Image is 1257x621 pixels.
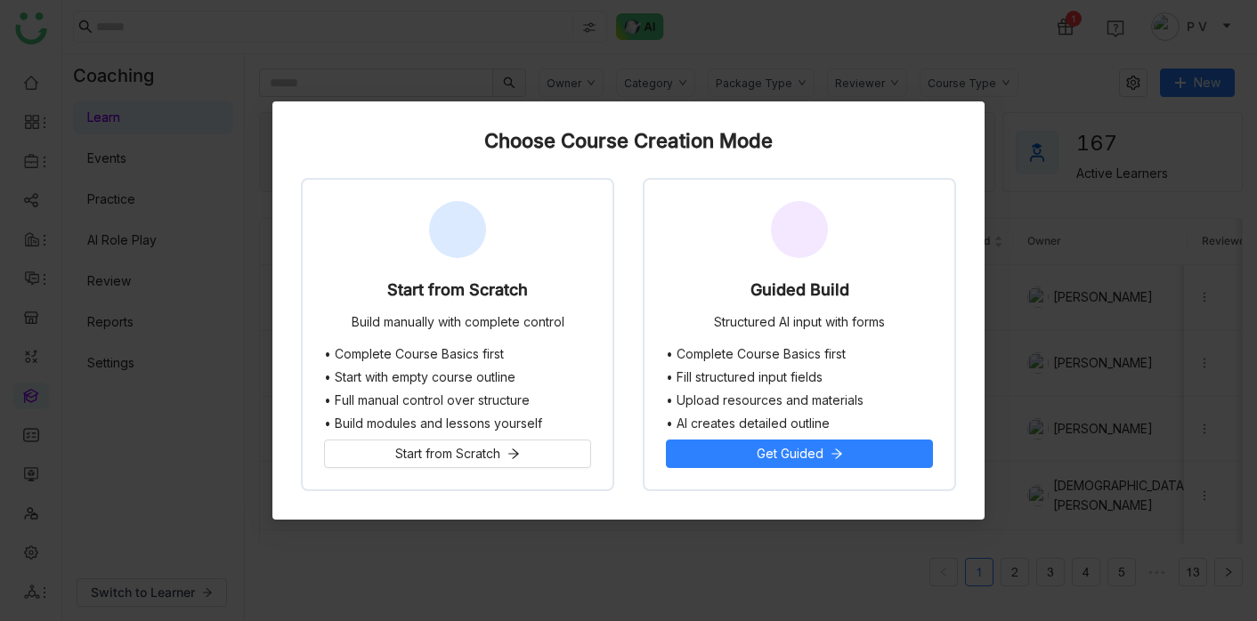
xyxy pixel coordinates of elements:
[352,315,564,333] div: Build manually with complete control
[301,130,956,151] div: Choose Course Creation Mode
[666,347,933,361] li: • Complete Course Basics first
[666,416,933,431] li: • AI creates detailed outline
[324,347,591,361] li: • Complete Course Basics first
[387,281,528,306] div: Start from Scratch
[714,315,885,333] div: Structured AI input with forms
[666,393,933,407] li: • Upload resources and materials
[937,101,985,149] button: Close
[324,416,591,431] li: • Build modules and lessons yourself
[666,440,933,468] button: Get Guided
[324,393,591,407] li: • Full manual control over structure
[395,444,500,464] span: Start from Scratch
[757,444,823,464] span: Get Guided
[324,440,591,468] button: Start from Scratch
[324,370,591,384] li: • Start with empty course outline
[750,281,849,306] div: Guided Build
[666,370,933,384] li: • Fill structured input fields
